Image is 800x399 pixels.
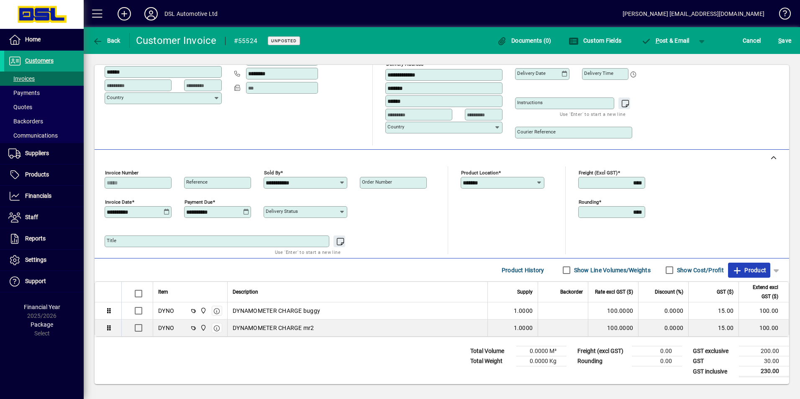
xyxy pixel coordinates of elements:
td: Freight (excl GST) [573,346,632,356]
span: Discount (%) [655,287,683,297]
td: 0.0000 Kg [516,356,567,366]
span: Backorders [8,118,43,125]
a: Home [4,29,84,50]
mat-hint: Use 'Enter' to start a new line [275,247,341,257]
a: Invoices [4,72,84,86]
td: 0.00 [632,356,682,366]
mat-label: Delivery time [584,70,613,76]
span: ost & Email [641,37,690,44]
span: Cancel [743,34,761,47]
span: Settings [25,256,46,263]
mat-label: Courier Reference [517,129,556,135]
span: Central [198,323,208,332]
td: 200.00 [739,346,789,356]
mat-label: Instructions [517,100,543,105]
span: Package [31,321,53,328]
span: 1.0000 [514,324,533,332]
div: Customer Invoice [136,34,217,47]
div: DSL Automotive Ltd [164,7,218,20]
button: Product History [498,263,548,278]
span: Invoices [8,75,35,82]
td: 15.00 [688,302,738,320]
span: Backorder [560,287,583,297]
a: Knowledge Base [773,2,790,29]
mat-label: Title [107,238,116,243]
span: Central [198,306,208,315]
a: Suppliers [4,143,84,164]
button: Back [90,33,123,48]
td: 100.00 [738,320,789,336]
span: Home [25,36,41,43]
mat-label: Delivery date [517,70,546,76]
span: S [778,37,782,44]
span: Custom Fields [569,37,621,44]
button: Custom Fields [567,33,623,48]
td: 0.0000 M³ [516,346,567,356]
span: Financials [25,192,51,199]
span: Product History [502,263,544,277]
a: Communications [4,128,84,143]
span: Unposted [271,38,297,43]
mat-label: Delivery status [266,208,298,214]
td: 0.0000 [638,320,688,336]
span: Support [25,278,46,284]
a: Settings [4,250,84,271]
span: 1.0000 [514,307,533,315]
button: Save [776,33,793,48]
span: Quotes [8,104,32,110]
span: Customers [25,57,54,64]
button: Documents (0) [495,33,554,48]
td: 30.00 [739,356,789,366]
span: Rate excl GST ($) [595,287,633,297]
button: Profile [138,6,164,21]
mat-label: Country [107,95,123,100]
a: Products [4,164,84,185]
span: Suppliers [25,150,49,156]
mat-label: Product location [461,170,498,176]
mat-label: Invoice date [105,199,132,205]
mat-label: Order number [362,179,392,185]
div: DYNO [158,324,174,332]
span: Description [233,287,258,297]
td: GST inclusive [689,366,739,377]
span: Back [92,37,121,44]
span: ave [778,34,791,47]
mat-label: Reference [186,179,208,185]
a: Reports [4,228,84,249]
td: 230.00 [739,366,789,377]
mat-label: Sold by [264,170,280,176]
mat-hint: Use 'Enter' to start a new line [560,109,626,119]
a: Quotes [4,100,84,114]
app-page-header-button: Back [84,33,130,48]
span: Supply [517,287,533,297]
span: Product [732,263,766,277]
span: P [656,37,659,44]
td: 0.00 [632,346,682,356]
div: #55524 [234,34,258,48]
button: Choose address [491,55,505,68]
span: Financial Year [24,304,60,310]
a: Payments [4,86,84,100]
button: Product [728,263,770,278]
mat-label: Country [387,124,404,130]
td: GST exclusive [689,346,739,356]
button: Cancel [741,33,763,48]
td: Rounding [573,356,632,366]
span: DYNAMOMETER CHARGE mr2 [233,324,314,332]
div: 100.0000 [593,307,633,315]
td: 0.0000 [638,302,688,320]
mat-label: Invoice number [105,170,138,176]
div: DYNO [158,307,174,315]
a: Backorders [4,114,84,128]
a: View on map [478,54,491,68]
td: 15.00 [688,320,738,336]
td: GST [689,356,739,366]
span: GST ($) [717,287,733,297]
div: 100.0000 [593,324,633,332]
a: Staff [4,207,84,228]
label: Show Line Volumes/Weights [572,266,651,274]
span: Staff [25,214,38,220]
td: Total Weight [466,356,516,366]
span: Documents (0) [497,37,551,44]
span: DYNAMOMETER CHARGE buggy [233,307,320,315]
